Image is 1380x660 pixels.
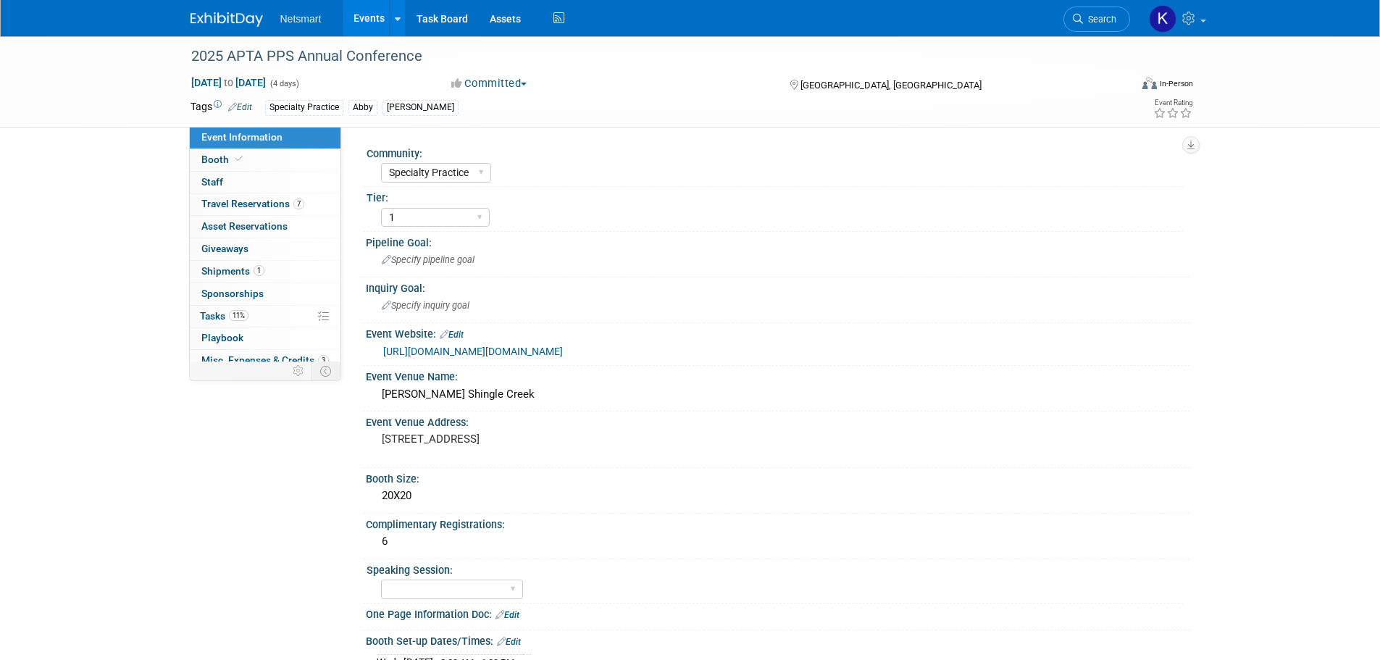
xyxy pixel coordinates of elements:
div: Community: [367,143,1184,161]
div: Event Website: [366,323,1190,342]
a: Playbook [190,327,340,349]
a: Staff [190,172,340,193]
div: 20X20 [377,485,1179,507]
div: [PERSON_NAME] [382,100,459,115]
span: Tasks [200,310,248,322]
a: Edit [497,637,521,647]
span: Event Information [201,131,283,143]
div: 6 [377,530,1179,553]
div: In-Person [1159,78,1193,89]
a: Edit [440,330,464,340]
a: Tasks11% [190,306,340,327]
span: to [222,77,235,88]
a: Asset Reservations [190,216,340,238]
span: 3 [318,355,329,366]
a: Giveaways [190,238,340,260]
span: Giveaways [201,243,248,254]
div: Complimentary Registrations: [366,514,1190,532]
button: Committed [446,76,532,91]
a: Shipments1 [190,261,340,283]
a: Edit [228,102,252,112]
a: Booth [190,149,340,171]
span: Specify pipeline goal [382,254,474,265]
div: Pipeline Goal: [366,232,1190,250]
div: Event Venue Address: [366,412,1190,430]
div: Booth Size: [366,468,1190,486]
span: (4 days) [269,79,299,88]
div: One Page Information Doc: [366,603,1190,622]
td: Personalize Event Tab Strip [286,362,311,380]
td: Toggle Event Tabs [311,362,340,380]
span: Shipments [201,265,264,277]
span: [DATE] [DATE] [191,76,267,89]
span: Sponsorships [201,288,264,299]
span: Travel Reservations [201,198,304,209]
a: Search [1063,7,1130,32]
span: Playbook [201,332,243,343]
a: Travel Reservations7 [190,193,340,215]
span: [GEOGRAPHIC_DATA], [GEOGRAPHIC_DATA] [800,80,982,91]
div: Booth Set-up Dates/Times: [366,630,1190,649]
span: Search [1083,14,1116,25]
div: [PERSON_NAME] Shingle Creek [377,383,1179,406]
span: 7 [293,199,304,209]
img: Format-Inperson.png [1142,78,1157,89]
span: 1 [254,265,264,276]
a: Misc. Expenses & Credits3 [190,350,340,372]
div: Event Venue Name: [366,366,1190,384]
td: Tags [191,99,252,116]
img: ExhibitDay [191,12,263,27]
span: Asset Reservations [201,220,288,232]
div: Inquiry Goal: [366,277,1190,296]
span: Misc. Expenses & Credits [201,354,329,366]
div: Specialty Practice [265,100,343,115]
div: Event Rating [1153,99,1192,106]
pre: [STREET_ADDRESS] [382,433,693,446]
i: Booth reservation complete [235,155,243,163]
div: Abby [348,100,377,115]
div: Speaking Session: [367,559,1184,577]
span: Specify inquiry goal [382,300,469,311]
span: Netsmart [280,13,322,25]
div: Tier: [367,187,1184,205]
a: Event Information [190,127,340,149]
div: Event Format [1045,75,1194,97]
img: Kaitlyn Woicke [1149,5,1176,33]
a: [URL][DOMAIN_NAME][DOMAIN_NAME] [383,346,563,357]
span: Staff [201,176,223,188]
a: Sponsorships [190,283,340,305]
span: 11% [229,310,248,321]
div: 2025 APTA PPS Annual Conference [186,43,1108,70]
a: Edit [495,610,519,620]
span: Booth [201,154,246,165]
